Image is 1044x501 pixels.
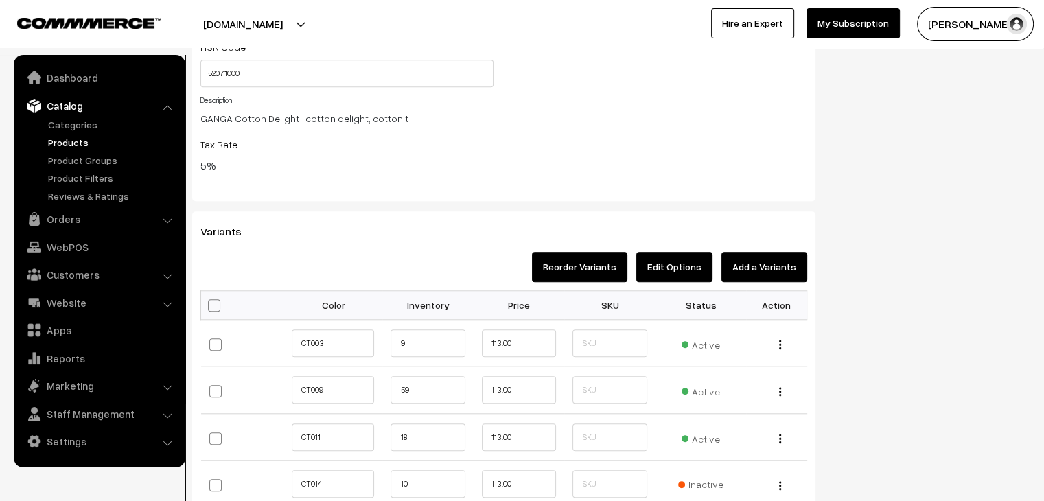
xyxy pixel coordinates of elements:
a: Product Filters [45,171,181,185]
a: Apps [17,318,181,342]
a: Reviews & Ratings [45,189,181,203]
a: Staff Management [17,401,181,426]
div: Keywords by Traffic [152,81,231,90]
img: logo_orange.svg [22,22,33,33]
th: Price [474,291,564,320]
span: GANGA Cotton Delight cotton delight, cottonit [200,111,408,126]
input: Select Code (Type and search) [200,60,494,87]
th: Action [746,291,807,320]
span: Active [682,381,720,399]
a: Customers [17,262,181,287]
span: Active [682,428,720,446]
input: 10 [391,470,465,498]
div: Domain Overview [52,81,123,90]
button: Reorder Variants [532,252,627,282]
input: 18 [391,423,465,451]
input: SKU [572,376,647,404]
input: SKU [572,329,647,357]
a: Products [45,135,181,150]
a: My Subscription [807,8,900,38]
button: [DOMAIN_NAME] [155,7,331,41]
span: 5% [200,159,216,172]
th: Color [292,291,382,320]
label: Tax Rate [200,137,237,152]
a: Website [17,290,181,315]
a: Catalog [17,93,181,118]
button: Edit Options [636,252,712,282]
div: v 4.0.25 [38,22,67,33]
img: user [1006,14,1027,34]
a: Hire an Expert [711,8,794,38]
div: Domain: [DOMAIN_NAME] [36,36,151,47]
a: Orders [17,207,181,231]
img: Menu [779,340,781,349]
h4: Description [200,95,807,104]
img: Menu [779,434,781,443]
a: WebPOS [17,235,181,259]
span: Active [682,334,720,352]
a: Categories [45,117,181,132]
th: Inventory [382,291,473,320]
input: SKU [572,423,647,451]
th: SKU [564,291,655,320]
img: tab_domain_overview_orange.svg [37,80,48,91]
img: Menu [779,387,781,396]
a: Product Groups [45,153,181,167]
button: [PERSON_NAME]… [917,7,1034,41]
input: SKU [572,470,647,498]
span: Variants [200,224,258,238]
a: Settings [17,429,181,454]
img: tab_keywords_by_traffic_grey.svg [137,80,148,91]
a: Dashboard [17,65,181,90]
input: 9 [391,329,465,357]
img: Menu [779,481,781,490]
input: 59 [391,376,465,404]
a: Reports [17,346,181,371]
span: Inactive [678,477,723,491]
a: Marketing [17,373,181,398]
button: Add a Variants [721,252,807,282]
th: Status [656,291,747,320]
img: website_grey.svg [22,36,33,47]
a: COMMMERCE [17,14,137,30]
img: COMMMERCE [17,18,161,28]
